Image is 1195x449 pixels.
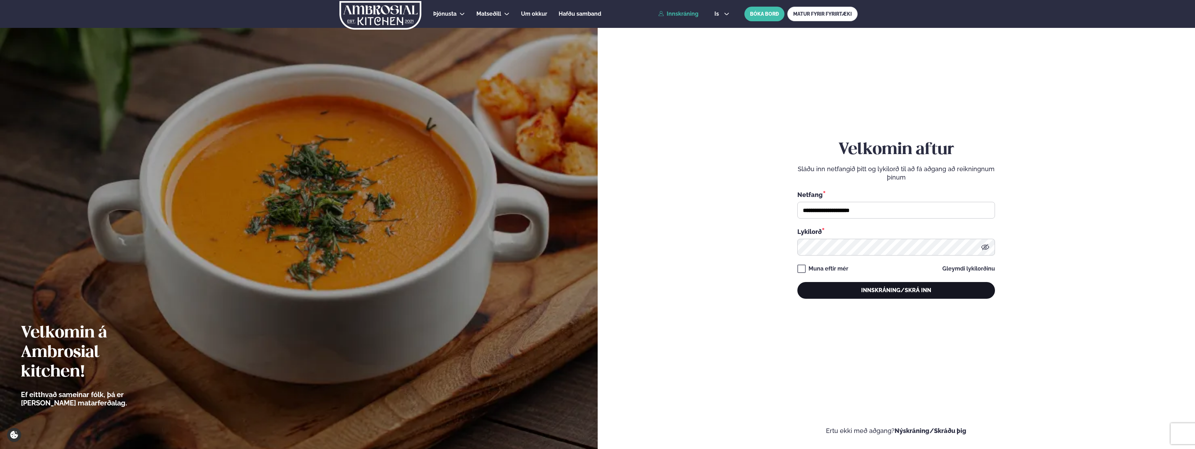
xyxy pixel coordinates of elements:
[559,10,601,17] span: Hafðu samband
[433,10,457,17] span: Þjónusta
[895,427,966,434] a: Nýskráning/Skráðu þig
[709,11,735,17] button: is
[797,282,995,299] button: Innskráning/Skrá inn
[21,390,166,407] p: Ef eitthvað sameinar fólk, þá er [PERSON_NAME] matarferðalag.
[658,11,698,17] a: Innskráning
[942,266,995,272] a: Gleymdi lykilorðinu
[619,427,1174,435] p: Ertu ekki með aðgang?
[476,10,501,17] span: Matseðill
[787,7,858,21] a: MATUR FYRIR FYRIRTÆKI
[797,140,995,160] h2: Velkomin aftur
[797,165,995,182] p: Sláðu inn netfangið þitt og lykilorð til að fá aðgang að reikningnum þínum
[521,10,547,18] a: Um okkur
[339,1,422,30] img: logo
[433,10,457,18] a: Þjónusta
[521,10,547,17] span: Um okkur
[476,10,501,18] a: Matseðill
[714,11,721,17] span: is
[7,428,21,442] a: Cookie settings
[21,324,166,382] h2: Velkomin á Ambrosial kitchen!
[559,10,601,18] a: Hafðu samband
[797,227,995,236] div: Lykilorð
[744,7,784,21] button: BÓKA BORÐ
[797,190,995,199] div: Netfang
